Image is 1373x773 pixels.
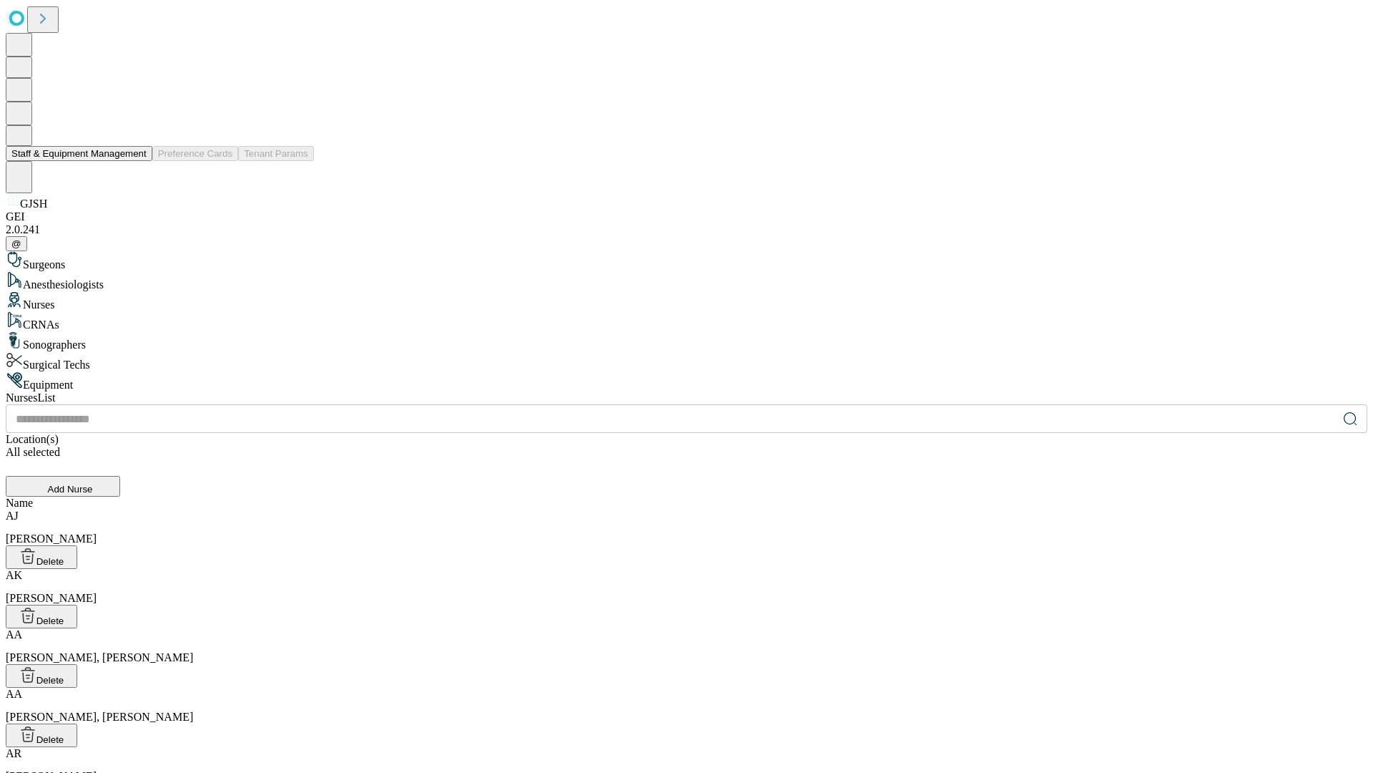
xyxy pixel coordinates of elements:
div: Anesthesiologists [6,271,1367,291]
button: Delete [6,545,77,569]
button: @ [6,236,27,251]
button: Delete [6,605,77,628]
button: Delete [6,664,77,688]
div: 2.0.241 [6,223,1367,236]
span: Delete [36,734,64,745]
div: [PERSON_NAME] [6,510,1367,545]
div: All selected [6,446,1367,459]
span: GJSH [20,198,47,210]
button: Staff & Equipment Management [6,146,152,161]
span: Location(s) [6,433,59,445]
span: Delete [36,556,64,567]
span: AA [6,628,22,641]
div: Nurses [6,291,1367,311]
div: Sonographers [6,331,1367,351]
div: [PERSON_NAME] [6,569,1367,605]
span: AK [6,569,22,581]
button: Add Nurse [6,476,120,497]
div: CRNAs [6,311,1367,331]
button: Preference Cards [152,146,238,161]
button: Tenant Params [238,146,314,161]
span: AJ [6,510,19,522]
span: Delete [36,675,64,686]
div: [PERSON_NAME], [PERSON_NAME] [6,688,1367,724]
div: GEI [6,210,1367,223]
div: Equipment [6,371,1367,392]
div: Surgeons [6,251,1367,271]
div: Name [6,497,1367,510]
div: [PERSON_NAME], [PERSON_NAME] [6,628,1367,664]
div: Nurses List [6,392,1367,404]
span: Add Nurse [48,484,93,495]
span: AA [6,688,22,700]
button: Delete [6,724,77,747]
span: AR [6,747,21,759]
span: Delete [36,616,64,626]
span: @ [11,238,21,249]
div: Surgical Techs [6,351,1367,371]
